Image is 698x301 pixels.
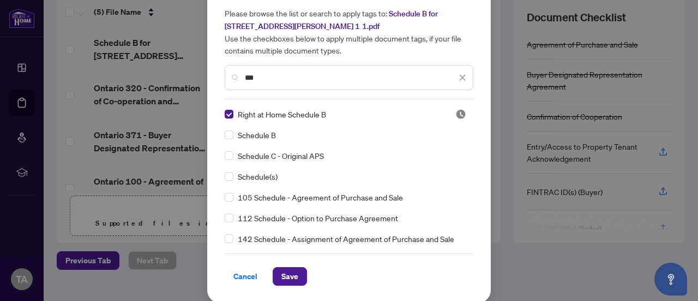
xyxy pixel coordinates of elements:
[455,109,466,120] img: status
[238,108,326,120] span: Right at Home Schedule B
[225,7,473,56] h5: Please browse the list or search to apply tags to: Use the checkboxes below to apply multiple doc...
[455,109,466,120] span: Pending Review
[273,267,307,286] button: Save
[654,263,687,296] button: Open asap
[233,268,257,285] span: Cancel
[225,267,266,286] button: Cancel
[238,212,398,224] span: 112 Schedule - Option to Purchase Agreement
[459,74,466,81] span: close
[238,233,454,245] span: 142 Schedule - Assignment of Agreement of Purchase and Sale
[238,129,276,141] span: Schedule B
[238,150,324,162] span: Schedule C - Original APS
[281,268,298,285] span: Save
[238,170,278,182] span: Schedule(s)
[238,191,403,203] span: 105 Schedule - Agreement of Purchase and Sale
